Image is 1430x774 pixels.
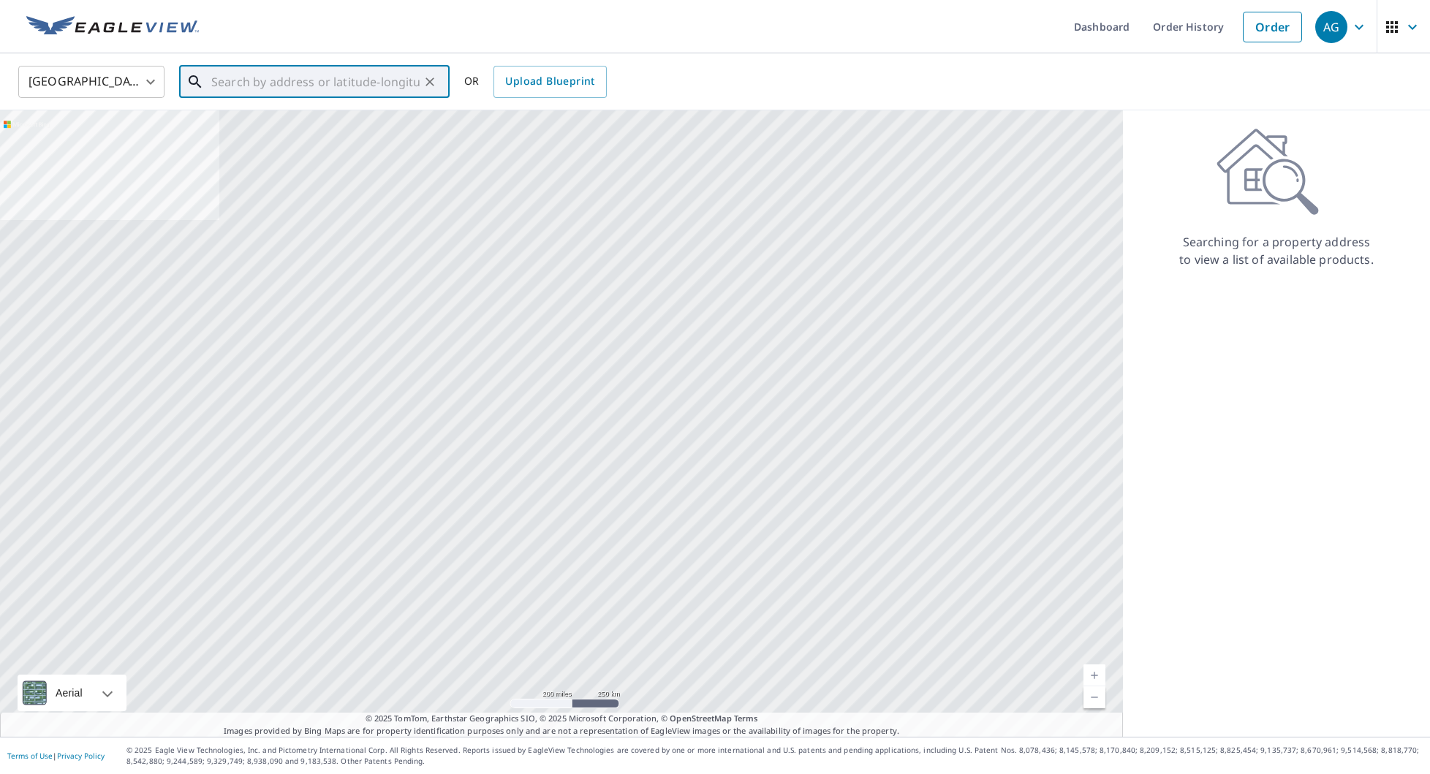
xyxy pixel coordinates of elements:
[420,72,440,92] button: Clear
[7,751,105,760] p: |
[18,61,164,102] div: [GEOGRAPHIC_DATA]
[7,751,53,761] a: Terms of Use
[464,66,607,98] div: OR
[51,675,87,711] div: Aerial
[126,745,1423,767] p: © 2025 Eagle View Technologies, Inc. and Pictometry International Corp. All Rights Reserved. Repo...
[366,713,758,725] span: © 2025 TomTom, Earthstar Geographics SIO, © 2025 Microsoft Corporation, ©
[493,66,606,98] a: Upload Blueprint
[1083,664,1105,686] a: Current Level 5, Zoom In
[1243,12,1302,42] a: Order
[211,61,420,102] input: Search by address or latitude-longitude
[734,713,758,724] a: Terms
[1315,11,1347,43] div: AG
[1083,686,1105,708] a: Current Level 5, Zoom Out
[1179,233,1374,268] p: Searching for a property address to view a list of available products.
[18,675,126,711] div: Aerial
[57,751,105,761] a: Privacy Policy
[26,16,199,38] img: EV Logo
[670,713,731,724] a: OpenStreetMap
[505,72,594,91] span: Upload Blueprint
